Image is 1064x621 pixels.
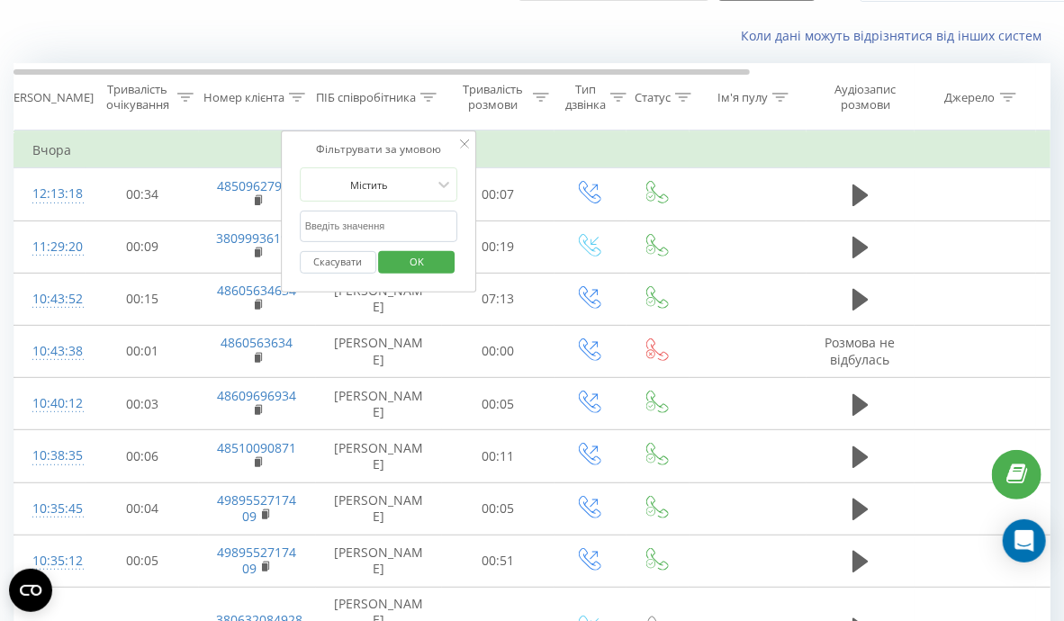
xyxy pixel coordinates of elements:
div: 10:35:45 [32,491,68,526]
td: 00:19 [442,220,555,273]
td: 00:51 [442,535,555,587]
td: 00:34 [86,168,199,220]
a: 4989552717409 [218,491,297,525]
div: [PERSON_NAME] [3,90,94,105]
div: 12:13:18 [32,176,68,211]
td: [PERSON_NAME] [316,273,442,325]
td: 00:01 [86,325,199,377]
td: 00:05 [86,535,199,587]
td: 00:11 [442,430,555,482]
button: Open CMP widget [9,569,52,612]
td: 00:03 [86,378,199,430]
span: OK [392,247,442,275]
div: Ім'я пулу [717,90,768,105]
div: Тип дзвінка [565,82,606,112]
div: Тривалість розмови [457,82,528,112]
td: 07:13 [442,273,555,325]
td: [PERSON_NAME] [316,482,442,535]
td: 00:04 [86,482,199,535]
button: OK [379,251,455,274]
td: 00:09 [86,220,199,273]
a: 48509627905 [218,177,297,194]
a: 48605634634 [218,282,297,299]
td: 00:05 [442,378,555,430]
td: 00:06 [86,430,199,482]
a: 48609696934 [218,387,297,404]
div: 10:43:52 [32,282,68,317]
td: [PERSON_NAME] [316,378,442,430]
div: ПІБ співробітника [316,90,416,105]
a: 4860563634 [221,334,293,351]
td: [PERSON_NAME] [316,325,442,377]
td: 00:00 [442,325,555,377]
span: Розмова не відбулась [825,334,896,367]
td: [PERSON_NAME] [316,430,442,482]
a: Коли дані можуть відрізнятися вiд інших систем [741,27,1050,44]
div: Тривалість очікування [102,82,173,112]
div: 10:40:12 [32,386,68,421]
a: 380999361983 [217,229,303,247]
input: Введіть значення [300,211,458,242]
div: 10:38:35 [32,438,68,473]
div: 11:29:20 [32,229,68,265]
div: 10:35:12 [32,544,68,579]
div: 10:43:38 [32,334,68,369]
div: Статус [635,90,671,105]
div: Аудіозапис розмови [822,82,909,112]
td: 00:15 [86,273,199,325]
div: Фільтрувати за умовою [300,140,458,158]
a: 4989552717409 [218,544,297,577]
div: Open Intercom Messenger [1003,519,1046,562]
td: [PERSON_NAME] [316,535,442,587]
td: 00:07 [442,168,555,220]
div: Джерело [945,90,996,105]
button: Скасувати [300,251,376,274]
a: 48510090871 [218,439,297,456]
td: 00:05 [442,482,555,535]
div: Номер клієнта [203,90,284,105]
